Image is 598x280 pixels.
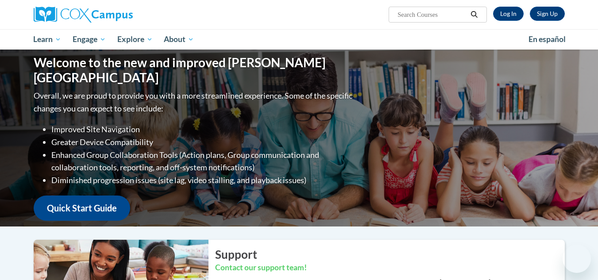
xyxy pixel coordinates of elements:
[523,30,571,49] a: En español
[73,34,106,45] span: Engage
[34,89,355,115] p: Overall, we are proud to provide you with a more streamlined experience. Some of the specific cha...
[51,174,355,187] li: Diminished progression issues (site lag, video stalling, and playback issues)
[34,7,133,23] img: Cox Campus
[34,55,355,85] h1: Welcome to the new and improved [PERSON_NAME][GEOGRAPHIC_DATA]
[20,29,578,50] div: Main menu
[34,196,130,221] a: Quick Start Guide
[215,262,565,273] h3: Contact our support team!
[467,9,481,20] button: Search
[34,7,202,23] a: Cox Campus
[158,29,200,50] a: About
[67,29,112,50] a: Engage
[28,29,67,50] a: Learn
[397,9,467,20] input: Search Courses
[51,123,355,136] li: Improved Site Navigation
[215,246,565,262] h2: Support
[33,34,61,45] span: Learn
[51,149,355,174] li: Enhanced Group Collaboration Tools (Action plans, Group communication and collaboration tools, re...
[51,136,355,149] li: Greater Device Compatibility
[493,7,524,21] a: Log In
[563,245,591,273] iframe: Button to launch messaging window
[530,7,565,21] a: Register
[117,34,153,45] span: Explore
[112,29,158,50] a: Explore
[164,34,194,45] span: About
[529,35,566,44] span: En español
